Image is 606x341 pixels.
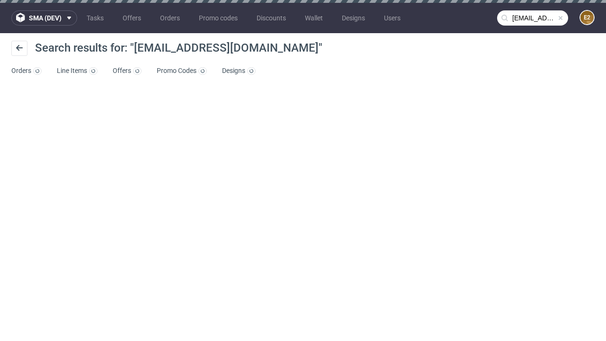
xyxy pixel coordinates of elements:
[29,15,62,21] span: sma (dev)
[222,63,256,79] a: Designs
[113,63,142,79] a: Offers
[81,10,109,26] a: Tasks
[35,41,322,54] span: Search results for: "[EMAIL_ADDRESS][DOMAIN_NAME]"
[157,63,207,79] a: Promo Codes
[580,11,594,24] figcaption: e2
[251,10,292,26] a: Discounts
[154,10,186,26] a: Orders
[11,10,77,26] button: sma (dev)
[117,10,147,26] a: Offers
[336,10,371,26] a: Designs
[11,63,42,79] a: Orders
[378,10,406,26] a: Users
[299,10,329,26] a: Wallet
[57,63,98,79] a: Line Items
[193,10,243,26] a: Promo codes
